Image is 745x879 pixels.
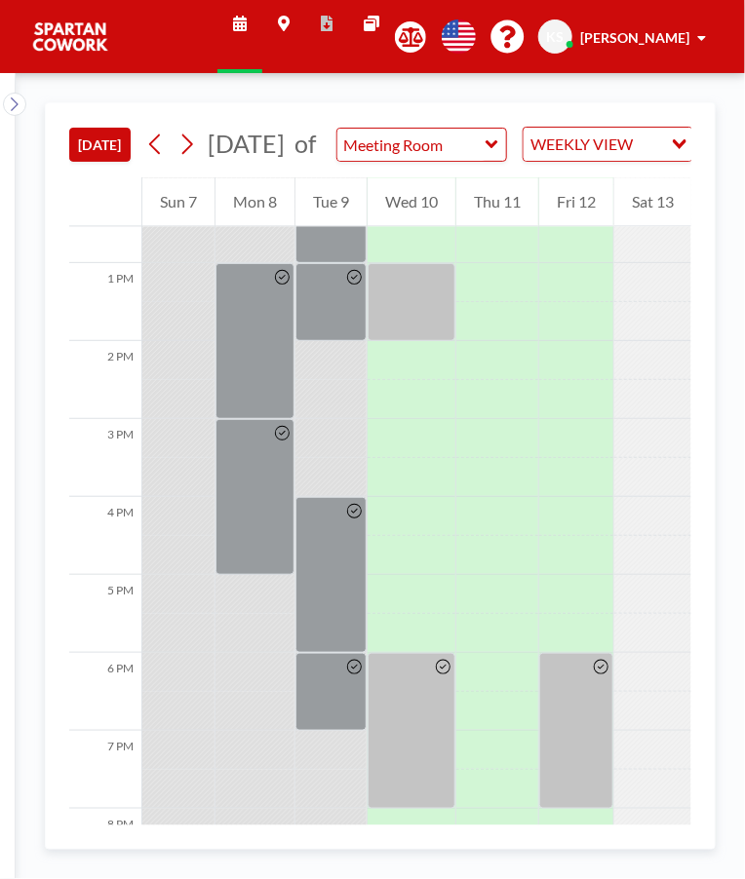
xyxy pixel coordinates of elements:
[69,419,141,497] div: 3 PM
[614,177,691,226] div: Sat 13
[528,132,638,157] span: WEEKLY VIEW
[539,177,613,226] div: Fri 12
[456,177,538,226] div: Thu 11
[69,731,141,809] div: 7 PM
[69,128,131,162] button: [DATE]
[580,29,689,46] span: [PERSON_NAME]
[524,128,692,161] div: Search for option
[640,132,660,157] input: Search for option
[31,18,109,57] img: organization-logo
[69,341,141,419] div: 2 PM
[216,177,294,226] div: Mon 8
[69,497,141,575] div: 4 PM
[368,177,455,226] div: Wed 10
[547,28,565,46] span: KS
[208,129,285,158] span: [DATE]
[69,653,141,731] div: 6 PM
[295,177,367,226] div: Tue 9
[142,177,215,226] div: Sun 7
[294,129,316,159] span: of
[69,263,141,341] div: 1 PM
[69,575,141,653] div: 5 PM
[337,129,487,161] input: Meeting Room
